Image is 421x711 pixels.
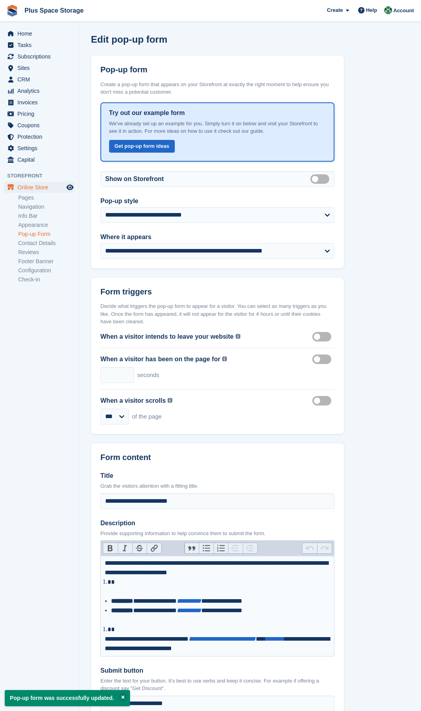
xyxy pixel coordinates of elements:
[17,182,65,193] span: Online Store
[109,120,326,135] p: We've already set up an example for you. Simply turn it on below and visit your Storefront to see...
[132,543,147,553] button: Strikethrough
[17,62,65,74] span: Sites
[17,143,65,154] span: Settings
[185,543,199,553] button: Quote
[118,543,132,553] button: Italic
[18,203,75,211] a: Navigation
[312,400,334,401] label: Percentage scrolled enabled
[4,97,75,108] a: menu
[100,232,334,242] label: Where it appears
[65,183,75,192] a: Preview store
[310,178,332,179] label: Enabled
[100,519,334,528] label: Description
[366,6,377,14] span: Help
[302,543,317,553] button: Undo
[4,108,75,119] a: menu
[147,543,161,553] button: Link
[100,396,166,405] label: When a visitor scrolls
[100,65,147,74] h2: Pop-up form
[103,543,118,553] button: Bold
[18,267,75,274] a: Configuration
[18,276,75,283] a: Check-in
[100,453,151,462] h2: Form content
[17,85,65,96] span: Analytics
[312,358,334,360] label: Time on page enabled
[18,258,75,265] a: Footer Banner
[100,556,334,656] trix-editor: Description
[18,249,75,256] a: Reviews
[4,120,75,131] a: menu
[4,182,75,193] a: menu
[7,172,79,180] span: Storefront
[17,120,65,131] span: Coupons
[4,51,75,62] a: menu
[137,371,159,380] span: seconds
[4,131,75,142] a: menu
[100,666,334,675] label: Submit button
[4,74,75,85] a: menu
[100,287,152,296] h2: Form triggers
[100,81,334,96] div: Create a pop-up form that appears on your Storefront at exactly the right moment to help ensure y...
[222,356,227,361] img: icon-info-grey-7440780725fd019a000dd9b08b2336e03edf1995a4989e88bcd33f0948082b44.svg
[100,196,334,206] label: Pop-up style
[109,140,175,153] a: Get pop-up form ideas
[243,543,257,553] button: Increase Level
[91,34,167,45] h1: Edit pop-up form
[18,212,75,220] a: Info Bar
[18,230,75,238] a: Pop-up Form
[100,482,334,490] p: Grab the visitors attention with a fitting title.
[18,194,75,202] a: Pages
[100,471,334,481] label: Title
[327,6,343,14] span: Create
[6,5,18,17] img: stora-icon-8386f47178a22dfd0bd8f6a31ec36ba5ce8667c1dd55bd0f319d3a0aa187defe.svg
[21,4,87,17] a: Plus Space Storage
[4,28,75,39] a: menu
[17,40,65,51] span: Tasks
[17,131,65,142] span: Protection
[18,221,75,229] a: Appearance
[4,62,75,74] a: menu
[384,6,392,14] img: Karolis Stasinskas
[100,332,234,341] label: When a visitor intends to leave your website
[17,154,65,165] span: Capital
[17,108,65,119] span: Pricing
[213,543,228,553] button: Numbers
[100,530,334,537] p: Provide supporting information to help convince them to submit the form.
[4,154,75,165] a: menu
[17,28,65,39] span: Home
[100,302,334,326] div: Decide what triggers the pop-up form to appear for a visitor. You can select as many triggers as ...
[4,85,75,96] a: menu
[228,543,243,553] button: Decrease Level
[18,240,75,247] a: Contact Details
[393,7,414,15] span: Account
[4,40,75,51] a: menu
[109,109,326,117] h3: Try out our example form
[17,51,65,62] span: Subscriptions
[100,355,220,364] label: When a visitor has been on the page for
[168,398,172,403] img: icon-info-grey-7440780725fd019a000dd9b08b2336e03edf1995a4989e88bcd33f0948082b44.svg
[132,412,162,421] span: of the page
[4,143,75,154] a: menu
[17,74,65,85] span: CRM
[100,171,334,187] div: Show on Storefront
[236,334,240,339] img: icon-info-grey-7440780725fd019a000dd9b08b2336e03edf1995a4989e88bcd33f0948082b44.svg
[5,690,130,706] p: Pop-up form was successfully updated.
[17,97,65,108] span: Invoices
[100,677,334,692] p: Enter the text for your button. It's best to use verbs and keep it concise. For example if offeri...
[312,336,334,337] label: Exit intent enabled
[199,543,213,553] button: Bullets
[317,543,332,553] button: Redo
